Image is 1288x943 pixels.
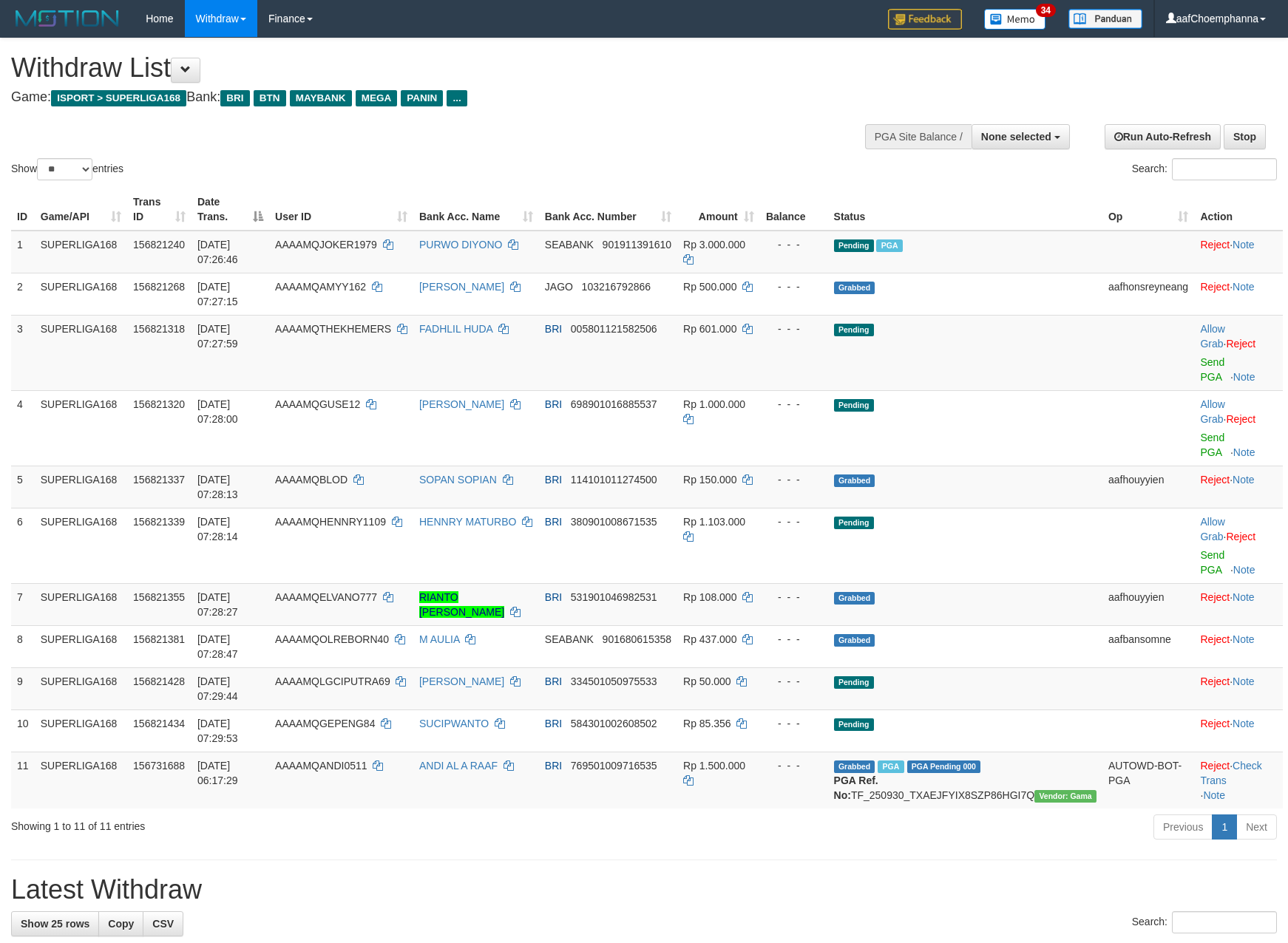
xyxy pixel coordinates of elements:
[11,625,35,667] td: 8
[11,390,35,466] td: 4
[766,514,822,529] div: - - -
[683,633,736,645] span: Rp 437.000
[1102,466,1195,508] td: aafhouyyien
[11,315,35,390] td: 3
[220,90,249,106] span: BRI
[11,583,35,625] td: 7
[571,718,657,729] span: Copy 584301002608502 to clipboard
[760,188,828,231] th: Balance
[1194,231,1283,273] td: ·
[1200,398,1226,425] span: ·
[133,474,185,486] span: 156821337
[683,398,745,410] span: Rp 1.000.000
[419,323,492,335] a: FADHLIL HUDA
[11,813,526,834] div: Showing 1 to 11 of 11 entries
[834,239,874,252] span: Pending
[1200,356,1224,383] a: Send PGA
[133,760,185,772] span: 156731688
[11,911,99,936] a: Show 25 rows
[766,632,822,647] div: - - -
[1068,9,1142,29] img: panduan.png
[766,472,822,487] div: - - -
[11,875,1277,905] h1: Latest Withdraw
[865,124,972,149] div: PGA Site Balance /
[35,583,127,625] td: SUPERLIGA168
[275,675,390,687] span: AAAAMQLGCIPUTRA69
[1200,760,1261,786] a: Check Trans
[1227,531,1256,542] a: Reject
[1233,633,1255,645] a: Note
[447,90,467,106] span: ...
[11,508,35,583] td: 6
[133,633,185,645] span: 156821381
[1194,188,1283,231] th: Action
[545,474,562,486] span: BRI
[571,760,657,772] span: Copy 769501009716535 to clipboard
[1200,516,1224,542] a: Allow Grab
[683,323,736,335] span: Rp 601.000
[197,633,238,660] span: [DATE] 07:28:47
[834,282,875,294] span: Grabbed
[1194,390,1283,466] td: ·
[972,124,1070,149] button: None selected
[766,758,822,773] div: - - -
[1102,625,1195,667] td: aafbansomne
[35,752,127,808] td: SUPERLIGA168
[1036,4,1056,17] span: 34
[51,90,186,106] span: ISPORT > SUPERLIGA168
[683,591,736,603] span: Rp 108.000
[254,90,286,106] span: BTN
[1194,583,1283,625] td: ·
[571,323,657,335] span: Copy 005801121582506 to clipboard
[677,188,760,231] th: Amount: activate to sort column ascending
[1194,709,1283,752] td: ·
[683,516,745,528] span: Rp 1.103.000
[419,281,504,293] a: [PERSON_NAME]
[21,918,89,930] span: Show 25 rows
[834,775,878,801] b: PGA Ref. No:
[834,474,875,487] span: Grabbed
[984,9,1046,30] img: Button%20Memo.svg
[197,323,238,350] span: [DATE] 07:27:59
[766,279,822,294] div: - - -
[11,752,35,808] td: 11
[876,239,902,252] span: Marked by aafandaneth
[35,625,127,667] td: SUPERLIGA168
[582,281,651,293] span: Copy 103216792866 to clipboard
[275,323,391,335] span: AAAAMQTHEKHEMERS
[11,7,123,30] img: MOTION_logo.png
[152,918,174,930] span: CSV
[11,273,35,315] td: 2
[545,675,562,687] span: BRI
[197,718,238,744] span: [DATE] 07:29:53
[834,324,874,336] span: Pending
[11,158,123,180] label: Show entries
[1200,718,1230,729] a: Reject
[1102,583,1195,625] td: aafhouyyien
[35,273,127,315] td: SUPERLIGA168
[419,591,504,618] a: RIANTO [PERSON_NAME]
[35,667,127,709] td: SUPERLIGA168
[1227,338,1256,350] a: Reject
[1200,760,1230,772] a: Reject
[683,281,736,293] span: Rp 500.000
[878,760,904,773] span: Marked by aafromsomean
[35,709,127,752] td: SUPERLIGA168
[1203,789,1225,801] a: Note
[571,591,657,603] span: Copy 531901046982531 to clipboard
[571,474,657,486] span: Copy 114101011274500 to clipboard
[571,675,657,687] span: Copy 334501050975533 to clipboard
[1194,667,1283,709] td: ·
[1200,239,1230,251] a: Reject
[834,676,874,689] span: Pending
[269,188,413,231] th: User ID: activate to sort column ascending
[683,474,736,486] span: Rp 150.000
[766,397,822,412] div: - - -
[11,709,35,752] td: 10
[197,675,238,702] span: [DATE] 07:29:44
[545,398,562,410] span: BRI
[545,516,562,528] span: BRI
[35,315,127,390] td: SUPERLIGA168
[539,188,677,231] th: Bank Acc. Number: activate to sort column ascending
[37,158,92,180] select: Showentries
